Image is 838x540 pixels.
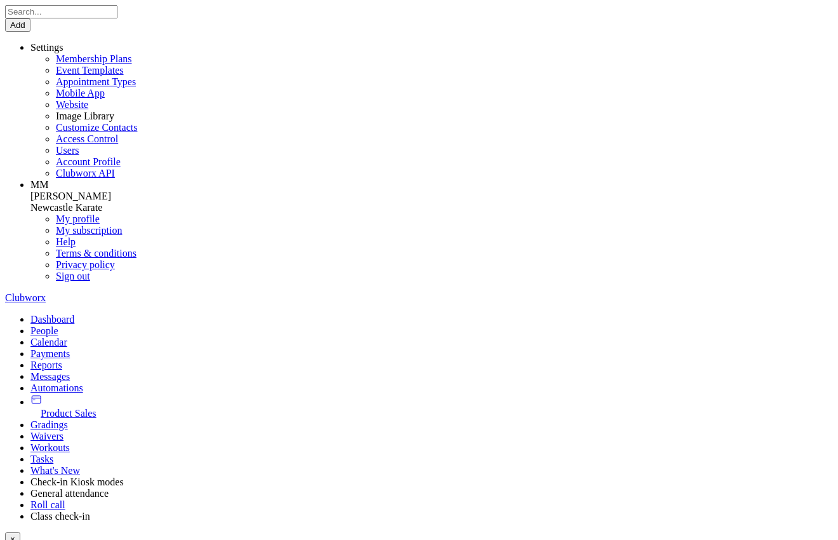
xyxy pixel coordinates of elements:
[56,236,76,247] a: Help
[30,454,833,465] a: Tasks
[30,371,833,382] a: Messages
[30,337,833,348] a: Calendar
[30,465,833,476] a: What's New
[30,511,833,522] a: Class kiosk mode
[56,65,124,76] a: Event Templates
[56,271,90,281] a: Sign out
[56,168,115,179] a: Clubworx API
[30,202,833,213] div: Newcastle Karate
[30,511,833,522] div: Class check-in
[56,76,136,87] a: Appointment Types
[10,20,25,30] span: Add
[30,348,833,360] a: Payments
[30,314,833,325] a: Dashboard
[56,53,132,64] a: Membership Plans
[30,499,833,511] a: Roll call
[30,488,833,499] a: General attendance kiosk mode
[56,122,137,133] a: Customize Contacts
[30,382,833,394] a: Automations
[41,408,833,419] div: Product Sales
[30,325,833,337] a: People
[30,419,833,431] a: Gradings
[30,488,833,499] div: General attendance
[30,476,833,488] li: Check-in Kiosk modes
[56,133,118,144] a: Access Control
[56,225,122,236] a: My subscription
[56,99,88,110] a: Website
[56,88,105,98] a: Mobile App
[56,145,79,156] a: Users
[30,431,833,442] a: Waivers
[56,213,100,224] a: My profile
[5,18,30,32] button: Add
[56,259,115,270] a: Privacy policy
[56,111,114,121] a: Image Library
[5,292,46,303] a: Clubworx
[56,156,121,167] a: Account Profile
[30,179,833,191] div: MM
[5,5,117,18] input: Search...
[56,248,136,259] a: Terms & conditions
[30,442,833,454] a: Workouts
[30,191,833,202] div: [PERSON_NAME]
[30,42,63,53] span: Settings
[30,360,833,371] a: Reports
[30,396,833,419] a: Product Sales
